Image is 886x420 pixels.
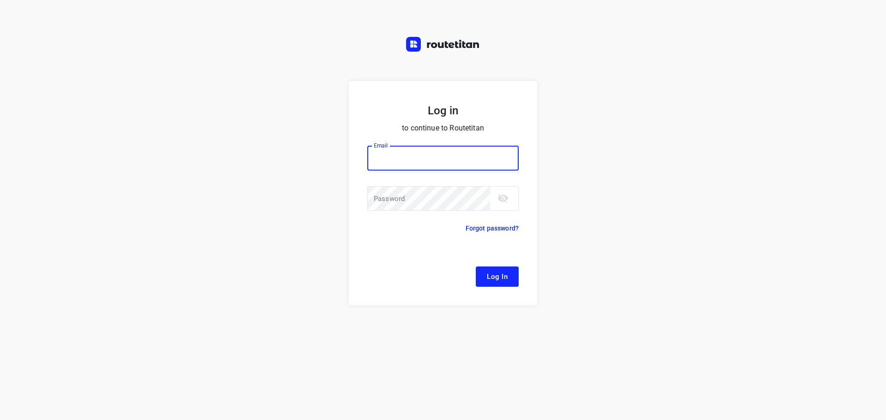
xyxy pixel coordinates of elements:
button: toggle password visibility [494,189,512,207]
h5: Log in [367,103,519,118]
p: to continue to Routetitan [367,122,519,135]
p: Forgot password? [466,223,519,234]
img: Routetitan [406,37,480,52]
button: Log In [476,266,519,287]
span: Log In [487,271,508,283]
